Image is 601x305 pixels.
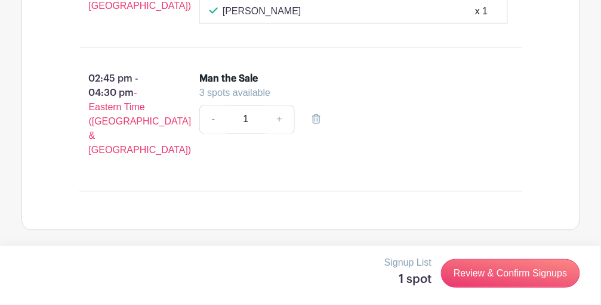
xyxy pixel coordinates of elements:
[199,86,498,101] div: 3 spots available
[475,4,488,18] div: x 1
[89,88,192,155] span: - Eastern Time ([GEOGRAPHIC_DATA] & [GEOGRAPHIC_DATA])
[223,4,301,18] p: [PERSON_NAME]
[60,67,181,163] p: 02:45 pm - 04:30 pm
[384,272,432,287] h5: 1 spot
[199,72,258,86] div: Man the Sale
[265,105,295,134] a: +
[199,105,227,134] a: -
[441,259,580,288] a: Review & Confirm Signups
[384,256,432,270] p: Signup List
